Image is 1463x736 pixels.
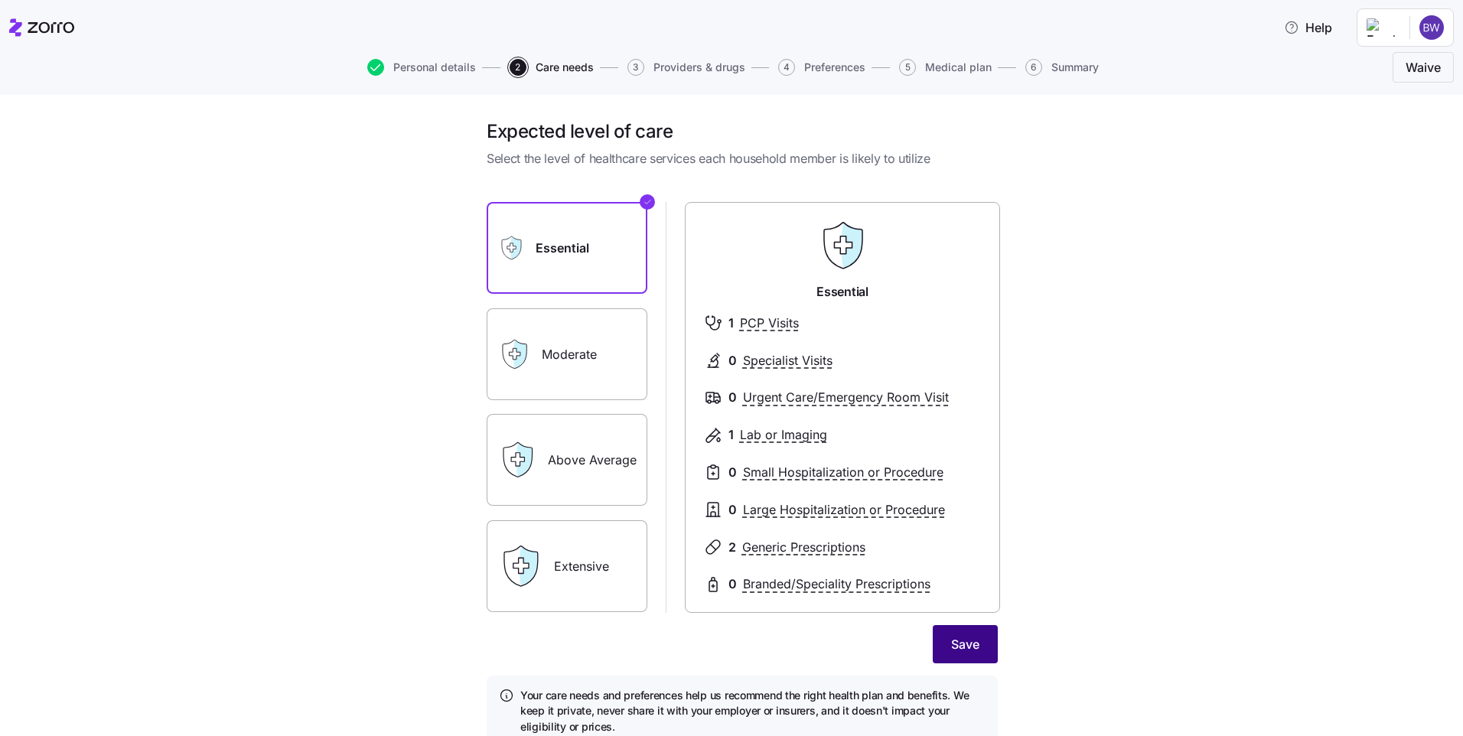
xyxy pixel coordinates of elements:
span: 2 [510,59,526,76]
span: Generic Prescriptions [742,538,865,557]
span: 0 [728,500,737,519]
span: PCP Visits [740,314,799,333]
span: Summary [1051,62,1099,73]
span: Lab or Imaging [740,425,827,445]
span: 0 [728,463,737,482]
span: Personal details [393,62,476,73]
button: 3Providers & drugs [627,59,745,76]
a: Personal details [364,59,476,76]
span: 1 [728,314,734,333]
span: Small Hospitalization or Procedure [743,463,943,482]
span: 1 [728,425,734,445]
button: 4Preferences [778,59,865,76]
span: Branded/Speciality Prescriptions [743,575,930,594]
span: 5 [899,59,916,76]
label: Moderate [487,308,647,400]
span: Help [1284,18,1332,37]
button: 6Summary [1025,59,1099,76]
button: Help [1272,12,1344,43]
h1: Expected level of care [487,119,998,143]
label: Essential [487,202,647,294]
button: Personal details [367,59,476,76]
span: 6 [1025,59,1042,76]
label: Extensive [487,520,647,612]
span: Waive [1406,58,1441,77]
span: Urgent Care/Emergency Room Visit [743,388,949,407]
span: Care needs [536,62,594,73]
span: Preferences [804,62,865,73]
button: Waive [1393,52,1454,83]
a: 2Care needs [507,59,594,76]
button: 2Care needs [510,59,594,76]
span: 0 [728,388,737,407]
label: Above Average [487,414,647,506]
span: Providers & drugs [653,62,745,73]
span: 0 [728,351,737,370]
span: Large Hospitalization or Procedure [743,500,945,519]
img: Employer logo [1367,18,1397,37]
button: 5Medical plan [899,59,992,76]
span: Essential [816,282,868,301]
button: Save [933,625,998,663]
span: Medical plan [925,62,992,73]
img: af0bb6bcc3d5d1180f1b81af003fe713 [1419,15,1444,40]
span: 2 [728,538,736,557]
span: 4 [778,59,795,76]
span: 0 [728,575,737,594]
span: Select the level of healthcare services each household member is likely to utilize [487,149,998,168]
span: Save [951,635,979,653]
svg: Checkmark [643,193,652,211]
span: 3 [627,59,644,76]
span: Specialist Visits [743,351,833,370]
h4: Your care needs and preferences help us recommend the right health plan and benefits. We keep it ... [520,688,986,734]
